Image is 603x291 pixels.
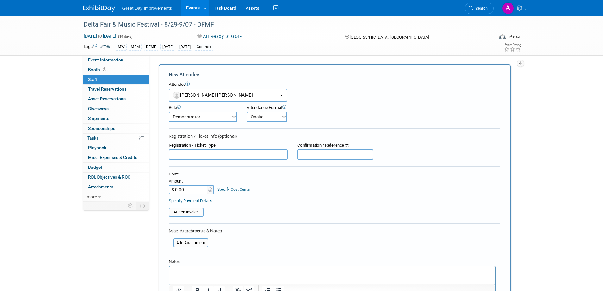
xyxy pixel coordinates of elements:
span: [DATE] [DATE] [83,33,116,39]
button: [PERSON_NAME] [PERSON_NAME] [169,89,287,102]
div: [DATE] [160,44,175,50]
span: [PERSON_NAME] [PERSON_NAME] [173,92,253,98]
a: Edit [100,45,110,49]
img: Format-Inperson.png [499,34,506,39]
span: more [87,194,97,199]
a: Asset Reservations [83,94,149,104]
a: Travel Reservations [83,85,149,94]
div: Notes [169,259,496,265]
div: In-Person [506,34,521,39]
span: Search [473,6,488,11]
div: New Attendee [169,71,500,78]
a: Event Information [83,55,149,65]
span: Budget [88,165,102,170]
div: Event Rating [504,43,521,47]
button: All Ready to GO! [195,33,244,40]
div: Misc. Attachments & Notes [169,228,500,234]
div: Registration / Ticket Type [169,142,288,149]
div: Attendance Format [247,105,323,111]
span: Playbook [88,145,106,150]
div: Event Format [456,33,522,42]
div: MEM [129,44,142,50]
a: Shipments [83,114,149,123]
img: Angelique Critz [502,2,514,14]
div: Amount [169,179,215,185]
a: Playbook [83,143,149,153]
div: Contract [195,44,213,50]
a: Specify Cost Center [217,187,251,192]
a: Misc. Expenses & Credits [83,153,149,162]
span: Shipments [88,116,109,121]
span: Staff [88,77,97,82]
a: Sponsorships [83,124,149,133]
iframe: Rich Text Area [169,266,495,284]
a: more [83,192,149,202]
a: Search [465,3,494,14]
td: Toggle Event Tabs [136,202,149,210]
span: Tasks [87,136,98,141]
span: Booth not reserved yet [102,67,108,72]
div: Registration / Ticket Info (optional) [169,133,500,139]
img: ExhibitDay [83,5,115,12]
span: (10 days) [117,35,133,39]
div: Cost: [169,171,500,177]
div: MW [116,44,127,50]
span: Great Day Improvements [122,6,172,11]
div: Confirmation / Reference #: [297,142,373,149]
span: Travel Reservations [88,86,127,92]
td: Personalize Event Tab Strip [125,202,136,210]
span: [GEOGRAPHIC_DATA], [GEOGRAPHIC_DATA] [350,35,429,40]
a: Budget [83,163,149,172]
span: to [97,34,103,39]
div: [DATE] [178,44,192,50]
a: Staff [83,75,149,85]
td: Tags [83,43,110,51]
span: Giveaways [88,106,109,111]
a: Booth [83,65,149,75]
span: ROI, Objectives & ROO [88,174,130,180]
div: Role [169,105,237,111]
a: Attachments [83,182,149,192]
a: ROI, Objectives & ROO [83,173,149,182]
span: Booth [88,67,108,72]
a: Giveaways [83,104,149,114]
span: Sponsorships [88,126,115,131]
span: Event Information [88,57,123,62]
span: Misc. Expenses & Credits [88,155,137,160]
a: Specify Payment Details [169,199,212,203]
div: Delta Fair & Music Festival - 8/29-9/07 - DFMF [81,19,484,30]
div: DFMF [144,44,158,50]
span: Asset Reservations [88,96,126,101]
div: Attendee [169,82,500,88]
a: Tasks [83,134,149,143]
span: Attachments [88,184,113,189]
